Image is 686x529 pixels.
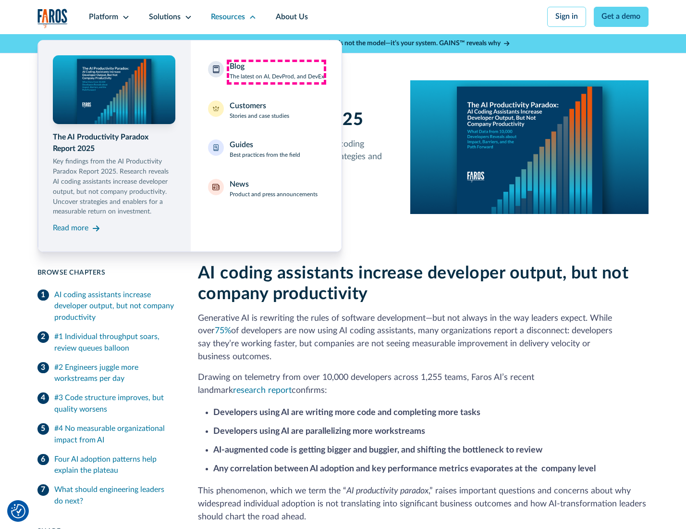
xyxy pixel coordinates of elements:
[198,263,649,304] h2: AI coding assistants increase developer output, but not company productivity
[230,151,300,160] p: Best practices from the field
[594,7,649,27] a: Get a demo
[54,423,175,446] div: #4 No measurable organizational impact from AI
[54,331,175,354] div: #1 Individual throughput soars, review queues balloon
[230,73,324,81] p: The latest on AI, DevProd, and DevEx
[233,386,292,394] a: research report
[198,371,649,397] p: Drawing on telemetry from over 10,000 developers across 1,255 teams, Faros AI’s recent landmark c...
[346,487,429,495] em: AI productivity paradox
[54,454,175,477] div: Four AI adoption patterns help explain the plateau
[54,362,175,385] div: #2 Engineers juggle more workstreams per day
[230,190,318,199] p: Product and press announcements
[37,286,175,327] a: AI coding assistants increase developer output, but not company productivity
[202,95,331,126] a: CustomersStories and case studies
[37,419,175,450] a: #4 No measurable organizational impact from AI
[53,223,88,234] div: Read more
[53,55,175,236] a: The AI Productivity Paradox Report 2025Key findings from the AI Productivity Paradox Report 2025....
[215,327,231,335] a: 75%
[37,34,649,252] nav: Resources
[37,9,68,28] img: Logo of the analytics and reporting company Faros.
[37,327,175,358] a: #1 Individual throughput soars, review queues balloon
[230,101,266,112] div: Customers
[37,480,175,511] a: What should engineering leaders do next?
[230,139,253,151] div: Guides
[37,268,175,278] div: Browse Chapters
[213,465,596,473] strong: Any correlation between AI adoption and key performance metrics evaporates at the company level
[198,485,649,523] p: This phenomenon, which we term the “ ,” raises important questions and concerns about why widespr...
[11,504,25,518] img: Revisit consent button
[547,7,586,27] a: Sign in
[213,427,425,435] strong: Developers using AI are parallelizing more workstreams
[149,12,181,23] div: Solutions
[202,173,331,205] a: NewsProduct and press announcements
[53,157,175,217] p: Key findings from the AI Productivity Paradox Report 2025. Research reveals AI coding assistants ...
[54,290,175,324] div: AI coding assistants increase developer output, but not company productivity
[202,55,331,87] a: BlogThe latest on AI, DevProd, and DevEx
[89,12,118,23] div: Platform
[54,392,175,416] div: #3 Code structure improves, but quality worsens
[37,9,68,28] a: home
[54,484,175,507] div: What should engineering leaders do next?
[230,112,289,121] p: Stories and case studies
[202,134,331,165] a: GuidesBest practices from the field
[37,389,175,419] a: #3 Code structure improves, but quality worsens
[230,179,249,190] div: News
[53,132,175,155] div: The AI Productivity Paradox Report 2025
[11,504,25,518] button: Cookie Settings
[213,408,480,416] strong: Developers using AI are writing more code and completing more tasks
[230,61,245,73] div: Blog
[37,450,175,481] a: Four AI adoption patterns help explain the plateau
[198,312,649,364] p: Generative AI is rewriting the rules of software development—but not always in the way leaders ex...
[213,446,542,454] strong: AI-augmented code is getting bigger and buggier, and shifting the bottleneck to review
[37,358,175,389] a: #2 Engineers juggle more workstreams per day
[211,12,245,23] div: Resources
